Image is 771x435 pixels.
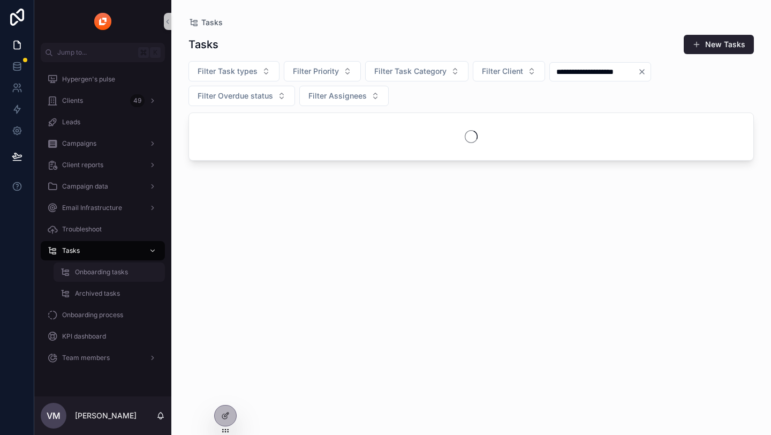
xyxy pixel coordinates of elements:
span: Campaigns [62,139,96,148]
a: Archived tasks [54,284,165,303]
span: Onboarding tasks [75,268,128,276]
span: Troubleshoot [62,225,102,234]
a: Leads [41,112,165,132]
a: Onboarding tasks [54,262,165,282]
a: Onboarding process [41,305,165,325]
a: Hypergen's pulse [41,70,165,89]
span: KPI dashboard [62,332,106,341]
button: Select Button [188,86,295,106]
span: VM [47,409,61,422]
span: Filter Assignees [308,91,367,101]
h1: Tasks [188,37,218,52]
span: Jump to... [57,48,134,57]
a: Campaign data [41,177,165,196]
span: Tasks [201,17,223,28]
span: Hypergen's pulse [62,75,115,84]
span: Filter Task types [198,66,258,77]
a: Email Infrastructure [41,198,165,217]
div: 49 [130,94,145,107]
span: Filter Task Category [374,66,447,77]
span: Email Infrastructure [62,204,122,212]
button: Clear [638,67,651,76]
a: Client reports [41,155,165,175]
span: Archived tasks [75,289,120,298]
a: Campaigns [41,134,165,153]
div: scrollable content [34,62,171,381]
button: Select Button [188,61,279,81]
img: App logo [94,13,111,30]
span: Tasks [62,246,80,255]
span: Leads [62,118,80,126]
button: Select Button [473,61,545,81]
span: Filter Client [482,66,523,77]
a: KPI dashboard [41,327,165,346]
span: Client reports [62,161,103,169]
span: Onboarding process [62,311,123,319]
span: K [151,48,160,57]
a: Clients49 [41,91,165,110]
span: Campaign data [62,182,108,191]
a: Team members [41,348,165,367]
button: Select Button [299,86,389,106]
button: Select Button [365,61,468,81]
a: Troubleshoot [41,220,165,239]
a: Tasks [188,17,223,28]
span: Team members [62,354,110,362]
span: Clients [62,96,83,105]
button: New Tasks [684,35,754,54]
span: Filter Overdue status [198,91,273,101]
a: Tasks [41,241,165,260]
button: Jump to...K [41,43,165,62]
button: Select Button [284,61,361,81]
span: Filter Priority [293,66,339,77]
p: [PERSON_NAME] [75,410,137,421]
